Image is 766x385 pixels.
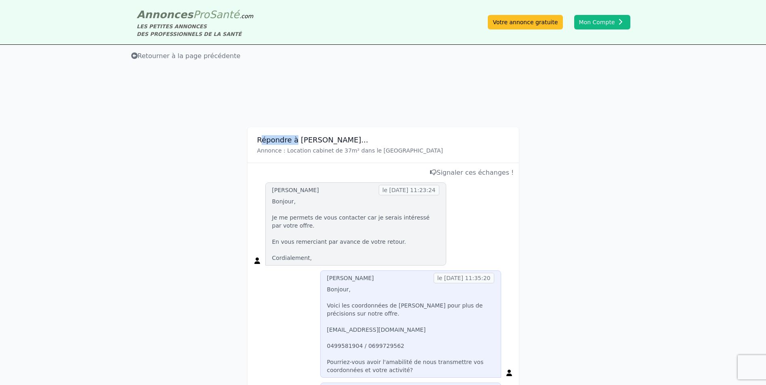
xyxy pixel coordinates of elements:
span: Retourner à la page précédente [131,52,241,60]
i: Retourner à la liste [131,52,138,59]
a: AnnoncesProSanté.com [137,8,254,21]
div: [PERSON_NAME] [272,186,319,194]
a: Votre annonce gratuite [488,15,562,29]
div: [PERSON_NAME] [327,274,374,282]
span: le [DATE] 11:23:24 [379,185,439,195]
button: Mon Compte [574,15,630,29]
p: Annonce : Location cabinet de 37m² dans le [GEOGRAPHIC_DATA] [257,146,509,155]
span: le [DATE] 11:35:20 [434,273,494,283]
span: Annonces [137,8,193,21]
span: Santé [210,8,239,21]
p: Bonjour, Voici les coordonnées de [PERSON_NAME] pour plus de précisions sur notre offre. [EMAIL_A... [327,285,494,374]
div: Signaler ces échanges ! [252,168,514,178]
span: Pro [193,8,210,21]
div: LES PETITES ANNONCES DES PROFESSIONNELS DE LA SANTÉ [137,23,254,38]
h3: Répondre à [PERSON_NAME]... [257,135,509,145]
span: .com [239,13,253,19]
p: Bonjour, Je me permets de vous contacter car je serais intéressé par votre offre. En vous remerci... [272,197,439,262]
